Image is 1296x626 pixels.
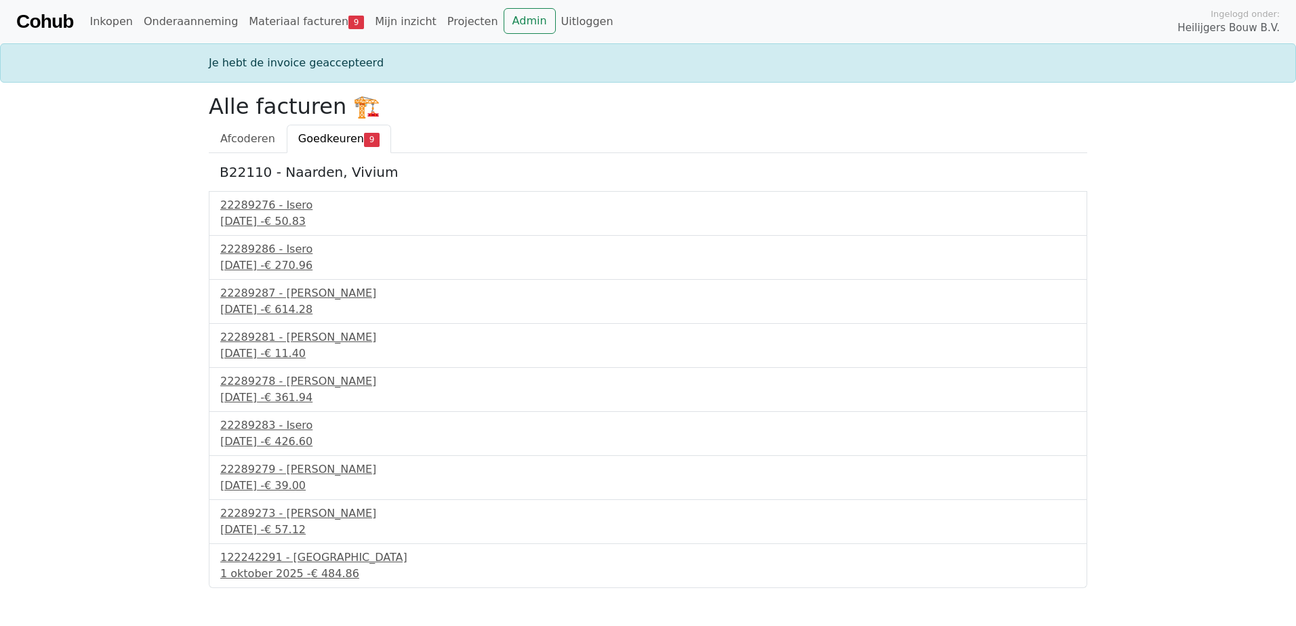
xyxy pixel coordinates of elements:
[243,8,369,35] a: Materiaal facturen9
[220,461,1076,478] div: 22289279 - [PERSON_NAME]
[220,257,1076,274] div: [DATE] -
[220,505,1076,522] div: 22289273 - [PERSON_NAME]
[220,213,1076,230] div: [DATE] -
[264,479,306,492] span: € 39.00
[264,523,306,536] span: € 57.12
[209,93,1087,119] h2: Alle facturen 🏗️
[298,132,364,145] span: Goedkeuren
[220,346,1076,362] div: [DATE] -
[504,8,556,34] a: Admin
[220,301,1076,318] div: [DATE] -
[1177,20,1280,36] span: Heilijgers Bouw B.V.
[220,461,1076,494] a: 22289279 - [PERSON_NAME][DATE] -€ 39.00
[220,241,1076,274] a: 22289286 - Isero[DATE] -€ 270.96
[264,259,312,272] span: € 270.96
[348,16,364,29] span: 9
[311,567,359,580] span: € 484.86
[220,373,1076,390] div: 22289278 - [PERSON_NAME]
[220,329,1076,362] a: 22289281 - [PERSON_NAME][DATE] -€ 11.40
[220,132,275,145] span: Afcoderen
[220,164,1076,180] h5: B22110 - Naarden, Vivium
[220,285,1076,301] div: 22289287 - [PERSON_NAME]
[220,241,1076,257] div: 22289286 - Isero
[220,373,1076,406] a: 22289278 - [PERSON_NAME][DATE] -€ 361.94
[220,390,1076,406] div: [DATE] -
[369,8,442,35] a: Mijn inzicht
[209,125,287,153] a: Afcoderen
[220,197,1076,230] a: 22289276 - Isero[DATE] -€ 50.83
[220,197,1076,213] div: 22289276 - Isero
[220,329,1076,346] div: 22289281 - [PERSON_NAME]
[220,417,1076,434] div: 22289283 - Isero
[220,522,1076,538] div: [DATE] -
[201,55,1095,71] div: Je hebt de invoice geaccepteerd
[364,133,380,146] span: 9
[442,8,504,35] a: Projecten
[16,5,73,38] a: Cohub
[220,417,1076,450] a: 22289283 - Isero[DATE] -€ 426.60
[220,549,1076,582] a: 122242291 - [GEOGRAPHIC_DATA]1 oktober 2025 -€ 484.86
[556,8,619,35] a: Uitloggen
[1211,7,1280,20] span: Ingelogd onder:
[264,303,312,316] span: € 614.28
[264,347,306,360] span: € 11.40
[220,549,1076,566] div: 122242291 - [GEOGRAPHIC_DATA]
[220,285,1076,318] a: 22289287 - [PERSON_NAME][DATE] -€ 614.28
[264,435,312,448] span: € 426.60
[220,434,1076,450] div: [DATE] -
[264,391,312,404] span: € 361.94
[220,566,1076,582] div: 1 oktober 2025 -
[287,125,391,153] a: Goedkeuren9
[220,505,1076,538] a: 22289273 - [PERSON_NAME][DATE] -€ 57.12
[220,478,1076,494] div: [DATE] -
[264,215,306,228] span: € 50.83
[138,8,243,35] a: Onderaanneming
[84,8,138,35] a: Inkopen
